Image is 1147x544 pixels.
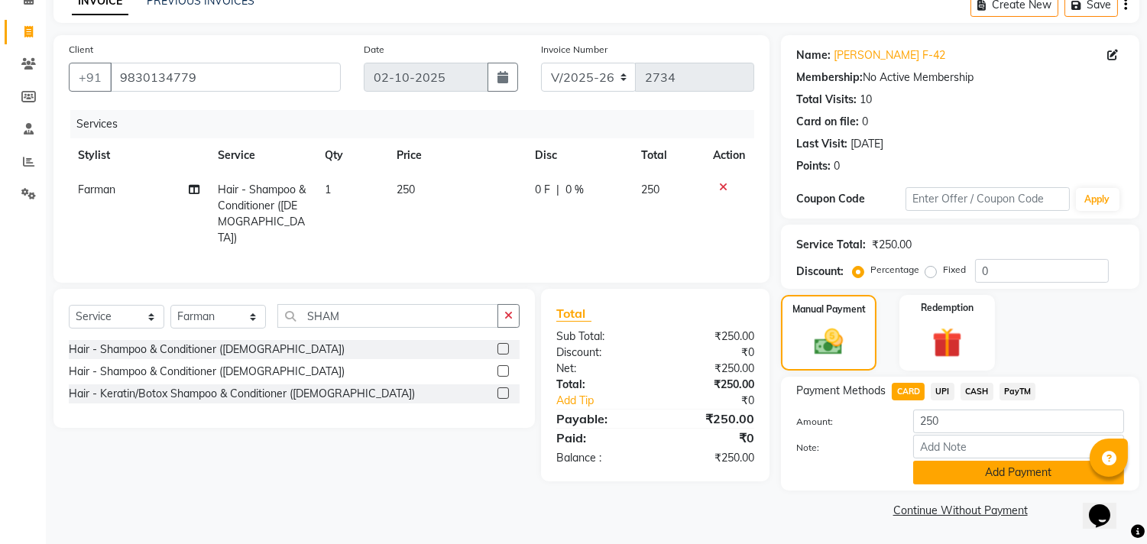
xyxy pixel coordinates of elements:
div: Coupon Code [796,191,906,207]
div: Net: [545,361,656,377]
input: Search by Name/Mobile/Email/Code [110,63,341,92]
div: Total: [545,377,656,393]
div: Hair - Shampoo & Conditioner ([DEMOGRAPHIC_DATA]) [69,342,345,358]
span: 0 % [565,182,584,198]
div: 0 [834,158,840,174]
span: Hair - Shampoo & Conditioner ([DEMOGRAPHIC_DATA]) [218,183,306,244]
div: ₹0 [656,429,766,447]
div: Payable: [545,410,656,428]
div: Last Visit: [796,136,847,152]
div: Hair - Keratin/Botox Shampoo & Conditioner ([DEMOGRAPHIC_DATA]) [69,386,415,402]
label: Manual Payment [792,303,866,316]
input: Amount [913,410,1124,433]
div: ₹250.00 [656,377,766,393]
button: +91 [69,63,112,92]
div: 0 [862,114,868,130]
img: _gift.svg [923,324,971,361]
th: Total [632,138,705,173]
div: Balance : [545,450,656,466]
th: Service [209,138,316,173]
span: 1 [325,183,331,196]
span: PayTM [1000,383,1036,400]
div: No Active Membership [796,70,1124,86]
div: Card on file: [796,114,859,130]
div: Services [70,110,766,138]
div: Discount: [545,345,656,361]
label: Client [69,43,93,57]
th: Stylist [69,138,209,173]
label: Invoice Number [541,43,608,57]
a: [PERSON_NAME] F-42 [834,47,945,63]
th: Disc [526,138,632,173]
div: ₹250.00 [656,329,766,345]
label: Amount: [785,415,902,429]
div: 10 [860,92,872,108]
label: Fixed [943,263,966,277]
span: 0 F [535,182,550,198]
button: Apply [1076,188,1119,211]
div: Hair - Shampoo & Conditioner ([DEMOGRAPHIC_DATA]) [69,364,345,380]
th: Price [387,138,526,173]
span: Payment Methods [796,383,886,399]
div: ₹0 [656,345,766,361]
th: Qty [316,138,387,173]
span: CARD [892,383,925,400]
div: Total Visits: [796,92,857,108]
div: Service Total: [796,237,866,253]
div: Paid: [545,429,656,447]
span: 250 [397,183,415,196]
label: Redemption [921,301,974,315]
div: Membership: [796,70,863,86]
div: Sub Total: [545,329,656,345]
div: ₹250.00 [872,237,912,253]
iframe: chat widget [1083,483,1132,529]
th: Action [704,138,754,173]
span: CASH [961,383,993,400]
label: Date [364,43,384,57]
div: ₹250.00 [656,450,766,466]
div: [DATE] [851,136,883,152]
a: Continue Without Payment [784,503,1136,519]
div: ₹0 [674,393,766,409]
div: ₹250.00 [656,410,766,428]
img: _cash.svg [805,325,851,358]
span: Farman [78,183,115,196]
div: Discount: [796,264,844,280]
input: Add Note [913,435,1124,458]
label: Note: [785,441,902,455]
span: 250 [641,183,659,196]
div: Points: [796,158,831,174]
input: Enter Offer / Coupon Code [906,187,1069,211]
div: Name: [796,47,831,63]
button: Add Payment [913,461,1124,484]
div: ₹250.00 [656,361,766,377]
span: | [556,182,559,198]
input: Search or Scan [277,304,498,328]
span: Total [556,306,591,322]
label: Percentage [870,263,919,277]
span: UPI [931,383,954,400]
a: Add Tip [545,393,674,409]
